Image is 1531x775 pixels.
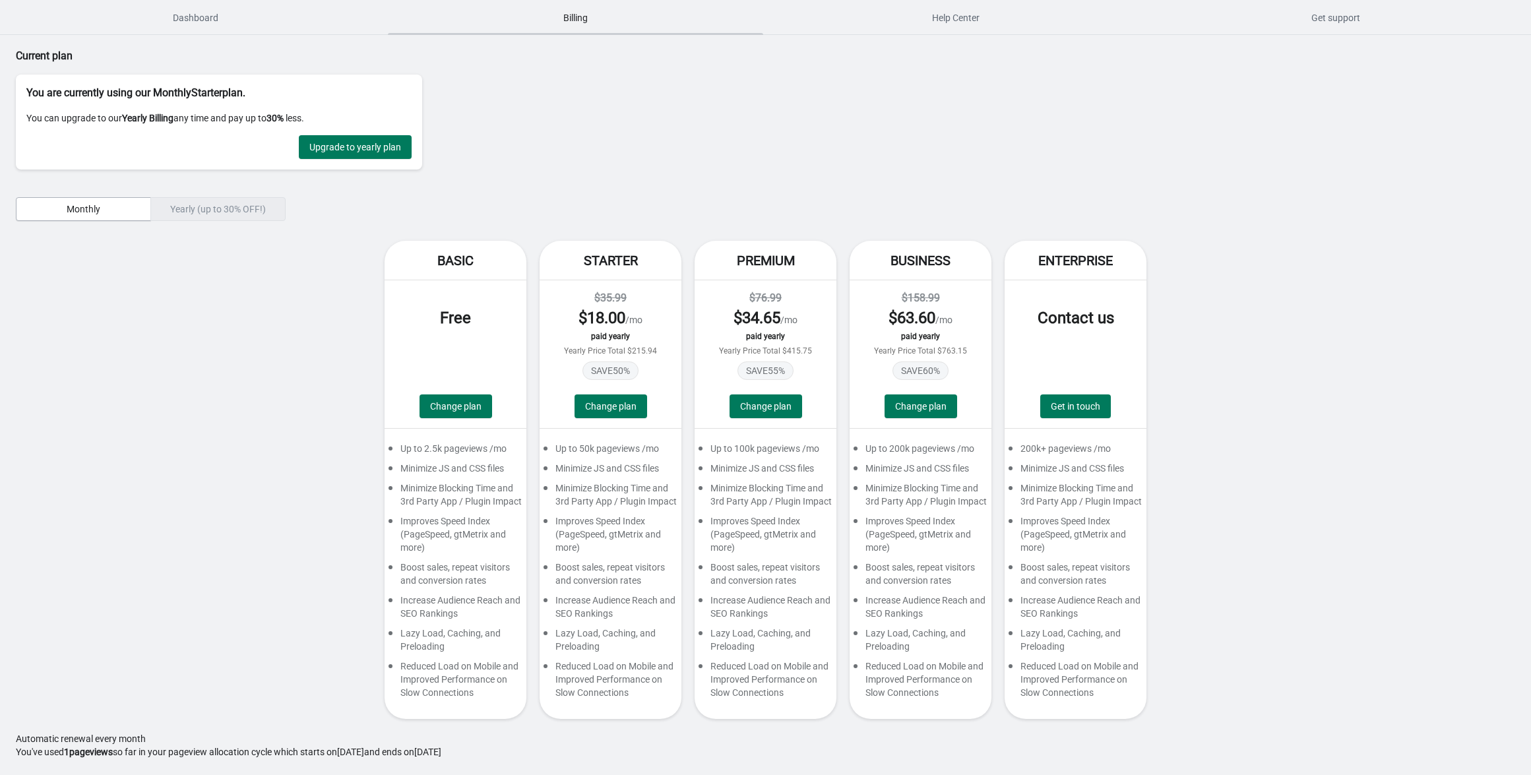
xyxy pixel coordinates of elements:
button: Upgrade to yearly plan [299,135,412,159]
div: Up to 2.5k pageviews /mo [385,442,526,462]
span: Get support [1148,6,1523,30]
strong: 1 pageviews [64,747,113,757]
span: Upgrade to yearly plan [309,142,401,152]
div: Minimize JS and CSS files [1005,462,1146,481]
span: Change plan [895,401,947,412]
div: $35.99 [553,290,668,306]
div: Business [850,241,991,280]
span: Billing [388,6,763,30]
div: Increase Audience Reach and SEO Rankings [695,594,836,627]
div: Up to 100k pageviews /mo [695,442,836,462]
div: $76.99 [708,290,823,306]
span: $ 18.00 [578,309,625,327]
div: Boost sales, repeat visitors and conversion rates [695,561,836,594]
span: Monthly [67,204,100,214]
div: Boost sales, repeat visitors and conversion rates [540,561,681,594]
span: Get in touch [1051,401,1100,412]
div: Improves Speed Index (PageSpeed, gtMetrix and more) [850,514,991,561]
div: Reduced Load on Mobile and Improved Performance on Slow Connections [540,660,681,706]
p: You are currently using our Monthly Starter plan. [26,85,412,101]
div: Minimize JS and CSS files [695,462,836,481]
div: paid yearly [863,332,978,341]
div: Increase Audience Reach and SEO Rankings [385,594,526,627]
div: Up to 50k pageviews /mo [540,442,681,462]
div: Boost sales, repeat visitors and conversion rates [385,561,526,594]
div: Lazy Load, Caching, and Preloading [695,627,836,660]
div: Up to 200k pageviews /mo [850,442,991,462]
div: $158.99 [863,290,978,306]
span: $ 34.65 [734,309,780,327]
div: Minimize Blocking Time and 3rd Party App / Plugin Impact [695,481,836,514]
span: $ 63.60 [889,309,935,327]
div: Improves Speed Index (PageSpeed, gtMetrix and more) [540,514,681,561]
div: Lazy Load, Caching, and Preloading [1005,627,1146,660]
div: paid yearly [708,332,823,341]
div: Starter [540,241,681,280]
div: Increase Audience Reach and SEO Rankings [540,594,681,627]
div: /mo [553,307,668,328]
span: Change plan [430,401,482,412]
button: Change plan [730,394,802,418]
button: Change plan [885,394,957,418]
button: Change plan [575,394,647,418]
div: Minimize JS and CSS files [850,462,991,481]
div: Improves Speed Index (PageSpeed, gtMetrix and more) [385,514,526,561]
span: Dashboard [8,6,383,30]
div: Improves Speed Index (PageSpeed, gtMetrix and more) [1005,514,1146,561]
div: Improves Speed Index (PageSpeed, gtMetrix and more) [695,514,836,561]
button: Dashboard [5,1,385,35]
div: Minimize Blocking Time and 3rd Party App / Plugin Impact [540,481,681,514]
div: Boost sales, repeat visitors and conversion rates [850,561,991,594]
div: /mo [863,307,978,328]
div: Enterprise [1005,241,1146,280]
span: SAVE 50 % [582,361,639,380]
a: Get in touch [1040,394,1111,418]
div: Reduced Load on Mobile and Improved Performance on Slow Connections [850,660,991,706]
div: Reduced Load on Mobile and Improved Performance on Slow Connections [695,660,836,706]
span: Free [440,309,471,327]
div: Increase Audience Reach and SEO Rankings [850,594,991,627]
div: Yearly Price Total $763.15 [863,346,978,356]
div: Lazy Load, Caching, and Preloading [540,627,681,660]
strong: 30% [266,113,284,123]
span: Change plan [740,401,792,412]
p: You've used so far in your pageview allocation cycle which starts on [DATE] and ends on [DATE] [16,745,1515,759]
div: Minimize Blocking Time and 3rd Party App / Plugin Impact [1005,481,1146,514]
button: Monthly [16,197,151,221]
span: Change plan [585,401,637,412]
strong: Yearly Billing [122,113,173,123]
span: SAVE 55 % [737,361,794,380]
div: Reduced Load on Mobile and Improved Performance on Slow Connections [1005,660,1146,706]
div: Minimize Blocking Time and 3rd Party App / Plugin Impact [385,481,526,514]
span: SAVE 60 % [892,361,949,380]
div: Lazy Load, Caching, and Preloading [850,627,991,660]
div: 200k+ pageviews /mo [1005,442,1146,462]
div: Reduced Load on Mobile and Improved Performance on Slow Connections [385,660,526,706]
div: Lazy Load, Caching, and Preloading [385,627,526,660]
div: paid yearly [553,332,668,341]
button: Change plan [420,394,492,418]
div: /mo [708,307,823,328]
span: Help Center [768,6,1143,30]
div: Yearly Price Total $215.94 [553,346,668,356]
div: Minimize JS and CSS files [385,462,526,481]
div: Basic [385,241,526,280]
div: Minimize Blocking Time and 3rd Party App / Plugin Impact [850,481,991,514]
p: You can upgrade to our any time and pay up to less. [26,111,412,125]
span: Contact us [1038,309,1114,327]
div: Premium [695,241,836,280]
div: Increase Audience Reach and SEO Rankings [1005,594,1146,627]
div: Boost sales, repeat visitors and conversion rates [1005,561,1146,594]
div: Minimize JS and CSS files [540,462,681,481]
p: Current plan [16,48,422,64]
div: Yearly Price Total $415.75 [708,346,823,356]
p: Automatic renewal every month [16,732,1515,745]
